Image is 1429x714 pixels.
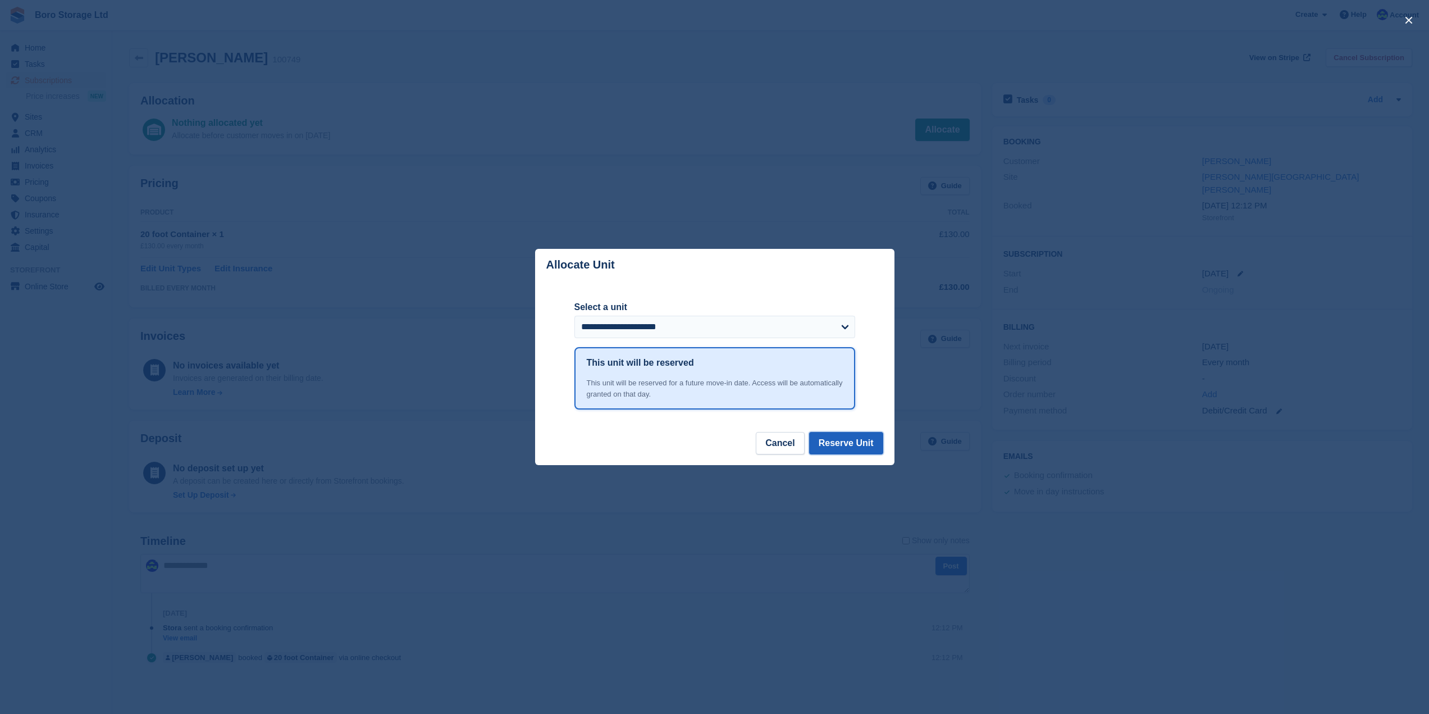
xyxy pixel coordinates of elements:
[574,301,855,314] label: Select a unit
[546,258,615,271] p: Allocate Unit
[756,432,804,454] button: Cancel
[1400,11,1418,29] button: close
[587,356,694,370] h1: This unit will be reserved
[587,378,843,399] div: This unit will be reserved for a future move-in date. Access will be automatically granted on tha...
[809,432,883,454] button: Reserve Unit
